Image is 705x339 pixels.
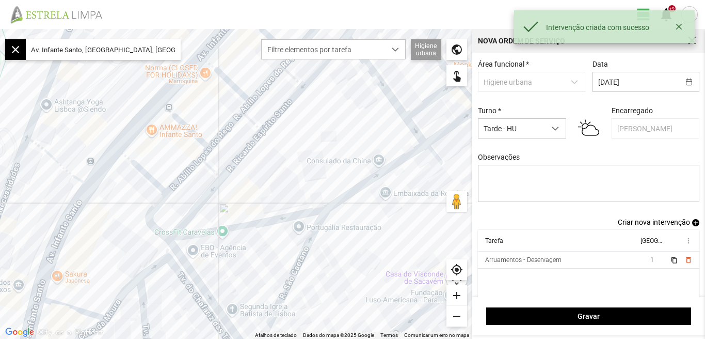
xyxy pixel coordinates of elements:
span: Criar nova intervenção [618,218,690,226]
img: 02d.svg [578,117,599,138]
span: notifications [659,7,674,22]
span: content_copy [670,257,677,264]
span: view_day [636,7,651,22]
div: Higiene urbana [411,39,441,60]
a: Abrir esta área no Google Maps (abre uma nova janela) [3,326,37,339]
div: Arruamentos - Deservagem [485,256,562,264]
span: add [692,219,699,226]
div: public [446,39,467,60]
span: Gravar [492,312,686,320]
label: Data [592,60,608,68]
span: Tarde - HU [478,119,546,138]
div: +9 [668,5,676,12]
span: Dados do mapa ©2025 Google [303,332,374,338]
img: file [7,5,114,24]
div: add [446,285,467,306]
label: Encarregado [612,106,653,115]
label: Turno * [478,106,501,115]
input: Pesquise por local [26,39,181,60]
div: close [5,39,26,60]
div: [GEOGRAPHIC_DATA] [640,237,662,244]
div: Tarefa [485,237,503,244]
div: remove [446,306,467,327]
span: more_vert [684,237,692,245]
div: dropdown trigger [386,40,406,59]
div: Nova Ordem de Serviço [478,37,565,44]
a: Termos (abre num novo separador) [380,332,398,338]
label: Observações [478,153,520,161]
button: Arraste o Pegman para o mapa para abrir o Street View [446,191,467,212]
button: delete_outline [684,256,692,264]
span: Filtre elementos por tarefa [262,40,386,59]
div: Intervenção criada com sucesso [546,23,671,32]
label: Área funcional * [478,60,529,68]
button: content_copy [670,256,679,264]
a: Comunicar um erro no mapa [404,332,469,338]
div: my_location [446,259,467,280]
img: Google [3,326,37,339]
button: Atalhos de teclado [255,332,297,339]
span: 1 [650,256,654,264]
div: touch_app [446,65,467,86]
div: dropdown trigger [546,119,566,138]
button: Gravar [486,307,691,325]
